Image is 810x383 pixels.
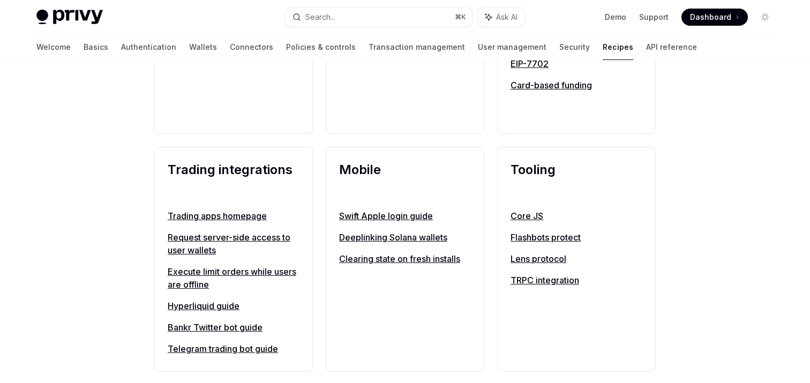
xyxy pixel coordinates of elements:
a: Deeplinking Solana wallets [339,231,471,244]
h2: Mobile [339,160,471,199]
div: Search... [305,11,335,24]
a: Request server-side access to user wallets [168,231,299,257]
a: API reference [646,34,697,60]
a: Support [639,12,669,22]
a: Core JS [511,209,642,222]
span: Dashboard [690,12,731,22]
a: Execute limit orders while users are offline [168,265,299,291]
a: Policies & controls [286,34,356,60]
a: Connectors [230,34,273,60]
a: Wallets [189,34,217,60]
a: Authentication [121,34,176,60]
a: Basics [84,34,108,60]
a: Transaction management [369,34,465,60]
a: User management [478,34,546,60]
a: Dashboard [681,9,748,26]
img: light logo [36,10,103,25]
a: Lens protocol [511,252,642,265]
a: Bankr Twitter bot guide [168,321,299,334]
a: Telegram trading bot guide [168,342,299,355]
a: Clearing state on fresh installs [339,252,471,265]
button: Search...⌘K [285,7,472,27]
a: Trading apps homepage [168,209,299,222]
span: ⌘ K [455,13,466,21]
a: Demo [605,12,626,22]
a: Welcome [36,34,71,60]
a: Card-based funding [511,79,642,92]
a: Security [559,34,590,60]
a: TRPC integration [511,274,642,287]
button: Ask AI [478,7,525,27]
a: Hyperliquid guide [168,299,299,312]
h2: Tooling [511,160,642,199]
a: EIP-7702 [511,57,642,70]
a: Flashbots protect [511,231,642,244]
a: Recipes [603,34,633,60]
button: Toggle dark mode [756,9,774,26]
span: Ask AI [496,12,517,22]
a: Swift Apple login guide [339,209,471,222]
h2: Trading integrations [168,160,299,199]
